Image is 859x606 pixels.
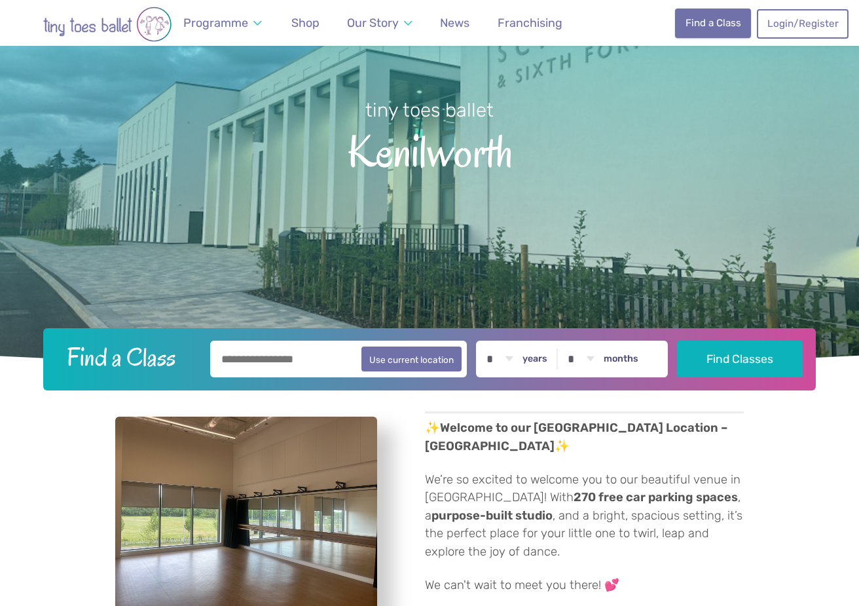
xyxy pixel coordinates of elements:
a: Find a Class [675,9,751,37]
a: Login/Register [757,9,849,38]
strong: Welcome to our [GEOGRAPHIC_DATA] Location – [GEOGRAPHIC_DATA] [425,421,727,453]
span: Our Story [347,16,399,29]
button: Find Classes [677,341,803,377]
strong: purpose-built studio [431,508,553,523]
a: Programme [177,9,268,38]
p: We’re so excited to welcome you to our beautiful venue in [GEOGRAPHIC_DATA]! With , a , and a bri... [425,471,744,561]
strong: 270 free car parking spaces [574,490,738,504]
a: News [434,9,475,38]
img: tiny toes ballet [16,7,199,42]
button: Use current location [361,347,462,371]
span: Shop [291,16,320,29]
p: We can't wait to meet you there! 💕 [425,577,744,595]
span: Kenilworth [23,123,836,176]
span: Programme [183,16,248,29]
label: months [604,353,638,365]
span: Franchising [498,16,562,29]
span: News [440,16,469,29]
a: Our Story [341,9,418,38]
a: Shop [285,9,325,38]
a: Franchising [492,9,568,38]
label: years [522,353,547,365]
h2: Find a Class [56,341,202,373]
p: ✨ ✨ [425,419,744,455]
small: tiny toes ballet [365,99,494,121]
